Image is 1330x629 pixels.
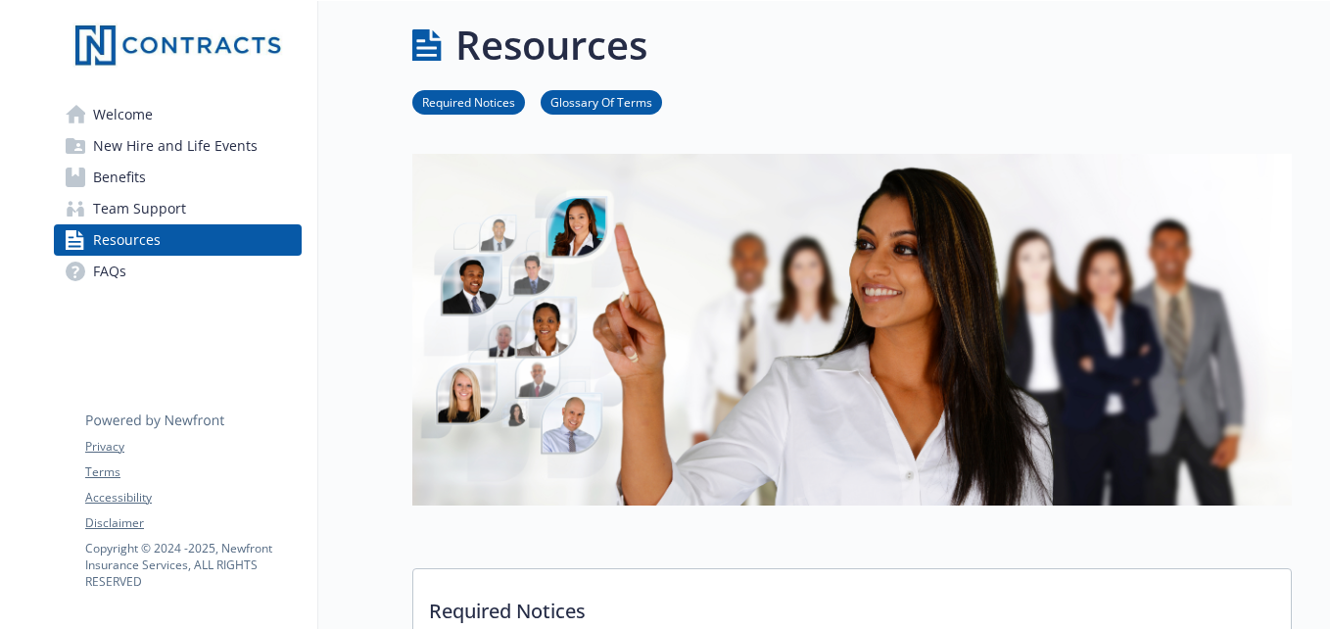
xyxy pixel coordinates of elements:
a: Disclaimer [85,514,301,532]
span: Welcome [93,99,153,130]
a: Welcome [54,99,302,130]
span: Benefits [93,162,146,193]
p: Copyright © 2024 - 2025 , Newfront Insurance Services, ALL RIGHTS RESERVED [85,540,301,590]
span: FAQs [93,256,126,287]
a: Team Support [54,193,302,224]
span: Resources [93,224,161,256]
span: New Hire and Life Events [93,130,258,162]
a: Resources [54,224,302,256]
a: Benefits [54,162,302,193]
span: Team Support [93,193,186,224]
a: Required Notices [412,92,525,111]
a: Accessibility [85,489,301,507]
img: resources page banner [412,154,1292,506]
a: New Hire and Life Events [54,130,302,162]
h1: Resources [455,16,647,74]
a: Privacy [85,438,301,456]
a: Glossary Of Terms [541,92,662,111]
a: FAQs [54,256,302,287]
a: Terms [85,463,301,481]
